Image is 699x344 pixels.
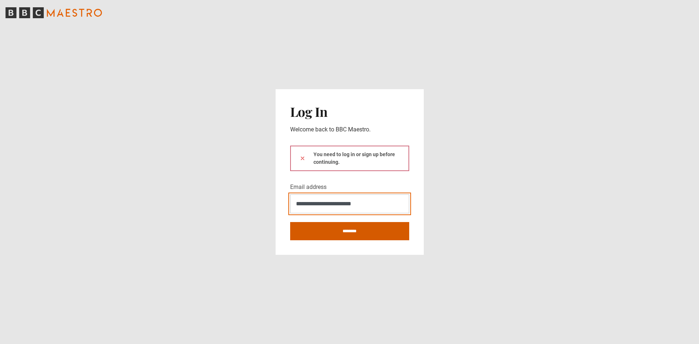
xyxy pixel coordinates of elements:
div: You need to log in or sign up before continuing. [290,146,409,171]
svg: BBC Maestro [5,7,102,18]
p: Welcome back to BBC Maestro. [290,125,409,134]
h2: Log In [290,104,409,119]
label: Email address [290,183,327,191]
